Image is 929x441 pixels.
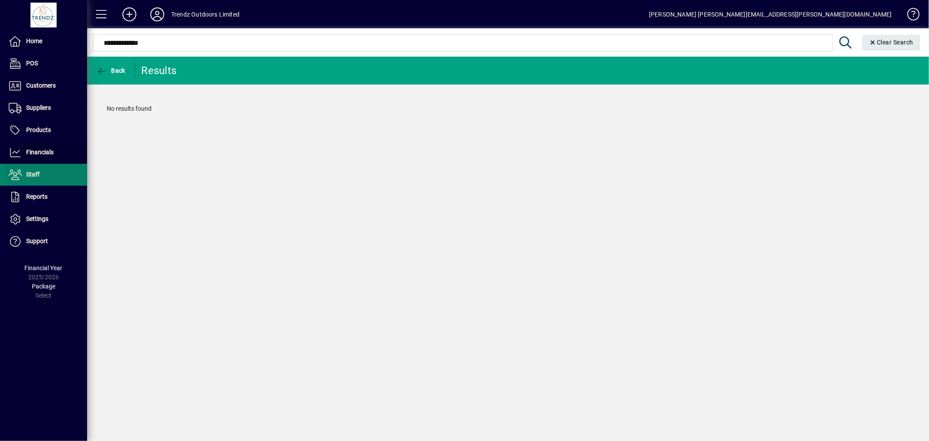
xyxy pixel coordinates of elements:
a: Reports [4,186,87,208]
span: POS [26,60,38,67]
span: Financials [26,149,54,156]
span: Customers [26,82,56,89]
span: Support [26,237,48,244]
span: Settings [26,215,48,222]
a: Products [4,119,87,141]
div: Results [142,64,179,78]
app-page-header-button: Back [87,63,135,78]
button: Back [94,63,128,78]
span: Suppliers [26,104,51,111]
a: Staff [4,164,87,186]
span: Home [26,37,42,44]
span: Financial Year [25,265,63,271]
a: Support [4,231,87,252]
span: Reports [26,193,47,200]
button: Clear [862,35,921,51]
span: Products [26,126,51,133]
a: Knowledge Base [901,2,918,30]
span: Package [32,283,55,290]
span: Clear Search [869,39,914,46]
div: Trendz Outdoors Limited [171,7,240,21]
a: POS [4,53,87,75]
a: Suppliers [4,97,87,119]
div: No results found [98,95,918,122]
a: Customers [4,75,87,97]
span: Back [96,67,125,74]
button: Profile [143,7,171,22]
a: Home [4,31,87,52]
div: [PERSON_NAME] [PERSON_NAME][EMAIL_ADDRESS][PERSON_NAME][DOMAIN_NAME] [649,7,892,21]
span: Staff [26,171,40,178]
a: Settings [4,208,87,230]
a: Financials [4,142,87,163]
button: Add [115,7,143,22]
